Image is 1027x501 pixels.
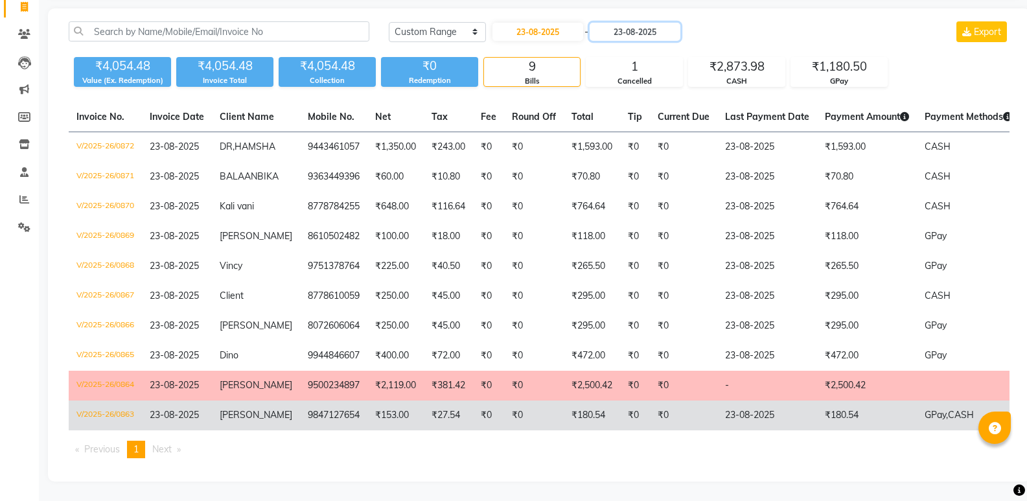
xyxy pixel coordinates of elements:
td: ₹265.50 [817,251,917,281]
td: ₹0 [650,311,717,341]
span: [PERSON_NAME] [220,230,292,242]
span: GPay, [925,409,948,421]
td: ₹153.00 [367,401,424,430]
td: ₹400.00 [367,341,424,371]
td: 8778610059 [300,281,367,311]
td: ₹250.00 [367,281,424,311]
td: V/2025-26/0869 [69,222,142,251]
td: ₹0 [473,401,504,430]
div: GPay [791,76,887,87]
span: Payment Methods [925,111,1012,122]
span: 23-08-2025 [150,230,199,242]
td: ₹0 [650,401,717,430]
td: ₹1,593.00 [817,132,917,163]
span: Client [220,290,244,301]
td: V/2025-26/0864 [69,371,142,401]
td: ₹1,593.00 [564,132,620,163]
td: ₹295.00 [564,281,620,311]
td: ₹0 [504,251,564,281]
span: Dino [220,349,238,361]
td: ₹381.42 [424,371,473,401]
td: ₹40.50 [424,251,473,281]
span: 23-08-2025 [150,409,199,421]
td: ₹295.00 [564,311,620,341]
span: CASH [925,200,951,212]
span: CASH [948,409,974,421]
span: Invoice No. [76,111,124,122]
span: 23-08-2025 [150,290,199,301]
td: ₹0 [620,311,650,341]
span: 1 [133,443,139,455]
div: 1 [586,58,682,76]
td: ₹0 [650,132,717,163]
td: ₹0 [504,162,564,192]
span: Vincy [220,260,242,272]
td: - [717,371,817,401]
td: 9847127654 [300,401,367,430]
span: 23-08-2025 [150,379,199,391]
span: Client Name [220,111,274,122]
div: ₹4,054.48 [279,57,376,75]
td: ₹72.00 [424,341,473,371]
span: 23-08-2025 [150,200,199,212]
td: ₹1,350.00 [367,132,424,163]
td: ₹70.80 [817,162,917,192]
td: ₹45.00 [424,311,473,341]
td: ₹0 [504,371,564,401]
td: ₹27.54 [424,401,473,430]
td: ₹70.80 [564,162,620,192]
span: Current Due [658,111,710,122]
td: ₹0 [473,311,504,341]
td: 23-08-2025 [717,162,817,192]
div: ₹4,054.48 [74,57,171,75]
td: V/2025-26/0867 [69,281,142,311]
div: Redemption [381,75,478,86]
td: 8610502482 [300,222,367,251]
td: ₹0 [473,251,504,281]
td: ₹0 [473,371,504,401]
td: ₹0 [473,162,504,192]
span: Last Payment Date [725,111,809,122]
td: V/2025-26/0866 [69,311,142,341]
span: 23-08-2025 [150,141,199,152]
td: ₹472.00 [564,341,620,371]
nav: Pagination [69,441,1010,458]
span: Previous [84,443,120,455]
span: 23-08-2025 [150,170,199,182]
td: ₹0 [504,281,564,311]
td: 9500234897 [300,371,367,401]
div: ₹1,180.50 [791,58,887,76]
td: V/2025-26/0865 [69,341,142,371]
div: Cancelled [586,76,682,87]
td: 23-08-2025 [717,401,817,430]
div: ₹4,054.48 [176,57,273,75]
span: Export [974,26,1001,38]
span: 23-08-2025 [150,320,199,331]
span: Invoice Date [150,111,204,122]
span: GPay [925,260,947,272]
td: ₹764.64 [564,192,620,222]
td: 8778784255 [300,192,367,222]
span: DR,HAMSHA [220,141,275,152]
td: ₹0 [504,401,564,430]
span: - [584,25,588,39]
span: 23-08-2025 [150,260,199,272]
span: Total [571,111,594,122]
div: ₹0 [381,57,478,75]
td: V/2025-26/0872 [69,132,142,163]
td: ₹0 [650,192,717,222]
td: 23-08-2025 [717,251,817,281]
span: CASH [925,170,951,182]
td: 23-08-2025 [717,192,817,222]
td: ₹0 [504,192,564,222]
td: ₹0 [504,311,564,341]
td: ₹100.00 [367,222,424,251]
td: V/2025-26/0870 [69,192,142,222]
span: GPay [925,349,947,361]
td: 8072606064 [300,311,367,341]
td: ₹225.00 [367,251,424,281]
td: ₹18.00 [424,222,473,251]
span: BALAANBIKA [220,170,279,182]
td: ₹295.00 [817,311,917,341]
td: ₹764.64 [817,192,917,222]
